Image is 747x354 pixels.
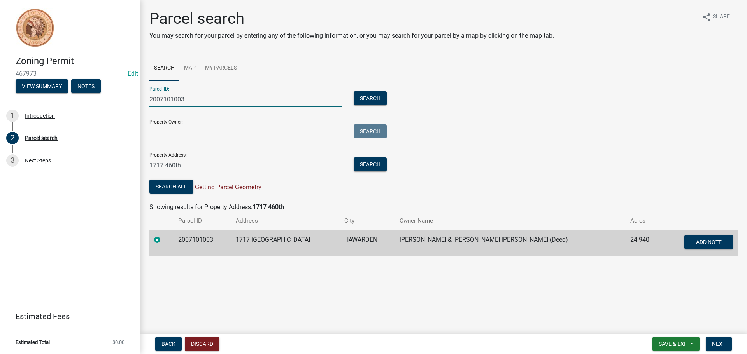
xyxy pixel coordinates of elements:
[354,91,387,105] button: Search
[155,337,182,351] button: Back
[25,113,55,119] div: Introduction
[340,230,395,256] td: HAWARDEN
[395,212,626,230] th: Owner Name
[128,70,138,77] wm-modal-confirm: Edit Application Number
[659,341,689,347] span: Save & Exit
[626,230,663,256] td: 24.940
[179,56,200,81] a: Map
[16,8,54,47] img: Sioux County, Iowa
[161,341,175,347] span: Back
[354,157,387,171] button: Search
[340,212,395,230] th: City
[71,79,101,93] button: Notes
[626,212,663,230] th: Acres
[395,230,626,256] td: [PERSON_NAME] & [PERSON_NAME] [PERSON_NAME] (Deed)
[149,9,554,28] h1: Parcel search
[713,12,730,22] span: Share
[149,180,193,194] button: Search All
[253,203,284,211] strong: 1717 460th
[193,183,261,191] span: Getting Parcel Geometry
[71,84,101,90] wm-modal-confirm: Notes
[16,70,124,77] span: 467973
[354,124,387,138] button: Search
[16,79,68,93] button: View Summary
[652,337,700,351] button: Save & Exit
[185,337,219,351] button: Discard
[6,154,19,167] div: 3
[6,309,128,324] a: Estimated Fees
[6,110,19,122] div: 1
[174,230,231,256] td: 2007101003
[696,239,721,245] span: Add Note
[231,212,340,230] th: Address
[174,212,231,230] th: Parcel ID
[696,9,736,24] button: shareShare
[16,56,134,67] h4: Zoning Permit
[712,341,726,347] span: Next
[231,230,340,256] td: 1717 [GEOGRAPHIC_DATA]
[200,56,242,81] a: My Parcels
[149,56,179,81] a: Search
[702,12,711,22] i: share
[684,235,733,249] button: Add Note
[149,202,738,212] div: Showing results for Property Address:
[149,31,554,40] p: You may search for your parcel by entering any of the following information, or you may search fo...
[25,135,58,141] div: Parcel search
[706,337,732,351] button: Next
[6,132,19,144] div: 2
[16,340,50,345] span: Estimated Total
[112,340,124,345] span: $0.00
[128,70,138,77] a: Edit
[16,84,68,90] wm-modal-confirm: Summary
